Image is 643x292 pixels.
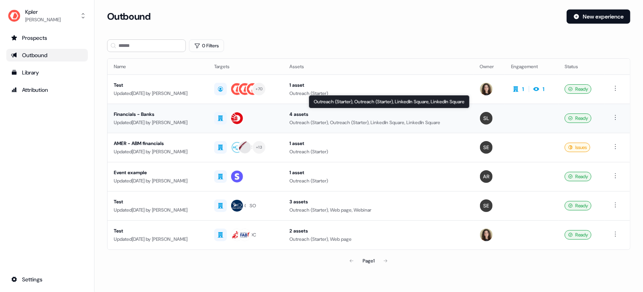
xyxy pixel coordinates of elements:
[565,230,591,240] div: Ready
[251,143,255,151] div: KI
[114,139,202,147] div: AMER - ABM financials
[565,143,590,152] div: Issues
[6,66,88,79] a: Go to templates
[565,84,591,94] div: Ready
[114,235,202,243] div: Updated [DATE] by [PERSON_NAME]
[480,83,493,95] img: Alexandra
[289,198,467,206] div: 3 assets
[480,170,493,183] img: Aleksandra
[6,32,88,44] a: Go to prospects
[289,227,467,235] div: 2 assets
[114,81,202,89] div: Test
[289,206,467,214] div: Outreach (Starter), Web page, Webinar
[11,69,83,76] div: Library
[474,59,505,74] th: Owner
[6,273,88,286] a: Go to integrations
[189,39,224,52] button: 0 Filters
[114,89,202,97] div: Updated [DATE] by [PERSON_NAME]
[567,9,630,24] button: New experience
[6,6,88,25] button: Kpler[PERSON_NAME]
[114,110,202,118] div: Financials - Banks
[107,11,150,22] h3: Outbound
[11,34,83,42] div: Prospects
[522,85,524,93] div: 1
[289,169,467,177] div: 1 asset
[565,113,591,123] div: Ready
[283,59,473,74] th: Assets
[114,119,202,126] div: Updated [DATE] by [PERSON_NAME]
[289,177,467,185] div: Outreach (Starter)
[565,172,591,181] div: Ready
[114,177,202,185] div: Updated [DATE] by [PERSON_NAME]
[289,148,467,156] div: Outreach (Starter)
[11,275,83,283] div: Settings
[208,59,283,74] th: Targets
[6,84,88,96] a: Go to attribution
[309,95,470,108] div: Outreach (Starter), Outreach (Starter), LinkedIn Square, LinkedIn Square
[11,51,83,59] div: Outbound
[289,110,467,118] div: 4 assets
[25,8,61,16] div: Kpler
[565,201,591,210] div: Ready
[107,59,208,74] th: Name
[289,119,467,126] div: Outreach (Starter), Outreach (Starter), LinkedIn Square, LinkedIn Square
[242,202,248,210] div: SC
[480,199,493,212] img: Sabastian
[11,86,83,94] div: Attribution
[480,112,493,125] img: Shi Jia
[6,49,88,61] a: Go to outbound experience
[249,231,256,239] div: OC
[289,235,467,243] div: Outreach (Starter), Web page
[558,59,604,74] th: Status
[543,85,545,93] div: 1
[114,148,202,156] div: Updated [DATE] by [PERSON_NAME]
[289,81,467,89] div: 1 asset
[363,257,374,265] div: Page 1
[114,227,202,235] div: Test
[250,202,256,210] div: SO
[256,144,262,151] div: + 13
[114,169,202,177] div: Event example
[114,198,202,206] div: Test
[114,206,202,214] div: Updated [DATE] by [PERSON_NAME]
[25,16,61,24] div: [PERSON_NAME]
[289,139,467,147] div: 1 asset
[505,59,558,74] th: Engagement
[480,229,493,241] img: Alexandra
[480,141,493,154] img: Sabastian
[256,86,263,93] div: + 70
[289,89,467,97] div: Outreach (Starter)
